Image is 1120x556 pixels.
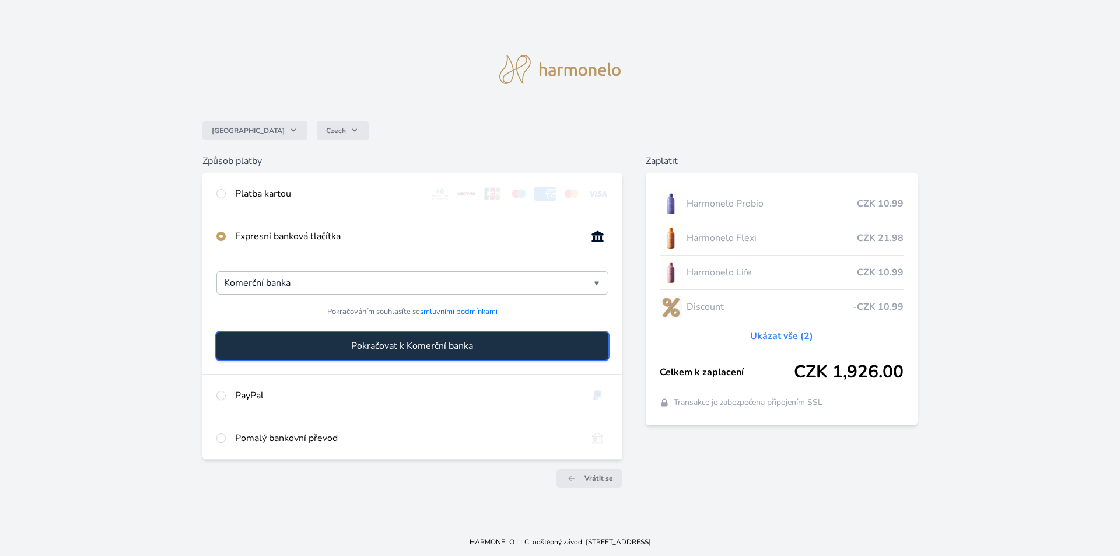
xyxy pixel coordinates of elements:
[202,121,307,140] button: [GEOGRAPHIC_DATA]
[660,365,794,379] span: Celkem k zaplacení
[660,189,682,218] img: CLEAN_PROBIO_se_stinem_x-lo.jpg
[216,332,608,360] button: Pokračovat k Komerční banka
[317,121,369,140] button: Czech
[202,154,622,168] h6: Způsob platby
[235,431,577,445] div: Pomalý bankovní převod
[235,229,577,243] div: Expresní banková tlačítka
[587,389,608,403] img: paypal.svg
[687,197,857,211] span: Harmonelo Probio
[216,271,608,295] div: Komerční banka
[212,126,285,135] span: [GEOGRAPHIC_DATA]
[456,187,477,201] img: discover.svg
[556,469,622,488] a: Vrátit se
[587,431,608,445] img: bankTransfer_IBAN.svg
[235,389,577,403] div: PayPal
[587,229,608,243] img: onlineBanking_CZ.svg
[224,276,594,290] input: Hledat...
[508,187,530,201] img: maestro.svg
[857,231,904,245] span: CZK 21.98
[482,187,503,201] img: jcb.svg
[429,187,451,201] img: diners.svg
[351,339,473,353] span: Pokračovat k Komerční banka
[687,231,857,245] span: Harmonelo Flexi
[534,187,556,201] img: amex.svg
[857,197,904,211] span: CZK 10.99
[561,187,582,201] img: mc.svg
[420,306,498,317] a: smluvními podmínkami
[587,187,608,201] img: visa.svg
[853,300,904,314] span: -CZK 10.99
[687,265,857,279] span: Harmonelo Life
[660,292,682,321] img: discount-lo.png
[660,258,682,287] img: CLEAN_LIFE_se_stinem_x-lo.jpg
[660,223,682,253] img: CLEAN_FLEXI_se_stinem_x-hi_(1)-lo.jpg
[674,397,822,408] span: Transakce je zabezpečena připojením SSL
[646,154,918,168] h6: Zaplatit
[750,329,813,343] a: Ukázat vše (2)
[584,474,613,483] span: Vrátit se
[326,126,346,135] span: Czech
[327,306,498,317] span: Pokračováním souhlasíte se
[687,300,853,314] span: Discount
[499,55,621,84] img: logo.svg
[235,187,421,201] div: Platba kartou
[794,362,904,383] span: CZK 1,926.00
[857,265,904,279] span: CZK 10.99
